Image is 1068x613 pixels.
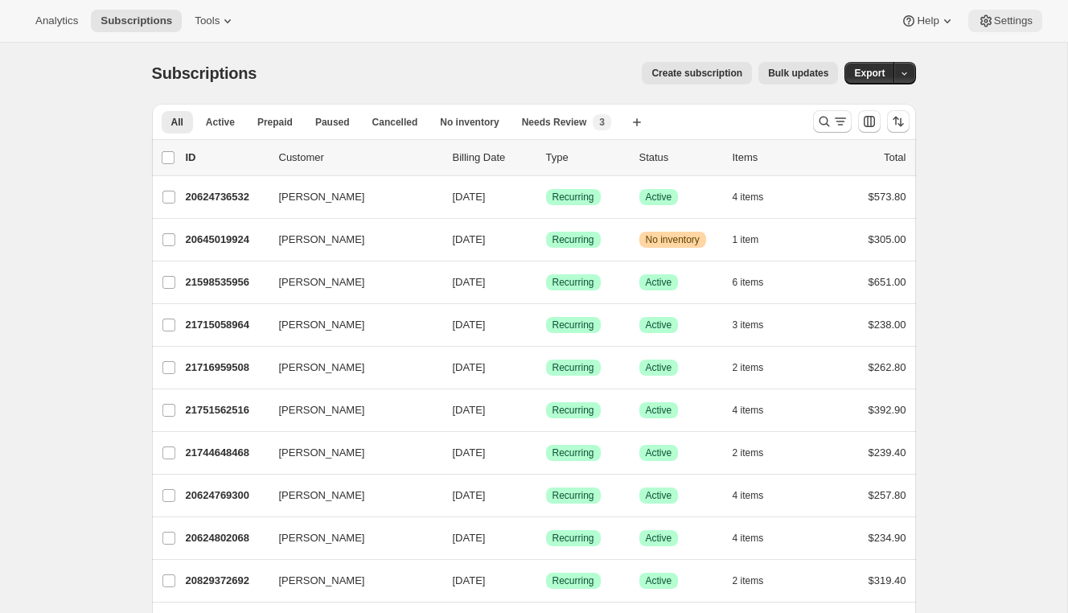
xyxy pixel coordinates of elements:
[733,191,764,204] span: 4 items
[269,269,430,295] button: [PERSON_NAME]
[101,14,172,27] span: Subscriptions
[186,527,906,549] div: 20624802068[PERSON_NAME][DATE]SuccessRecurringSuccessActive4 items$234.90
[733,356,782,379] button: 2 items
[440,116,499,129] span: No inventory
[646,233,700,246] span: No inventory
[854,67,885,80] span: Export
[768,67,828,80] span: Bulk updates
[186,570,906,592] div: 20829372692[PERSON_NAME][DATE]SuccessRecurringSuccessActive2 items$319.40
[813,110,852,133] button: Search and filter results
[257,116,293,129] span: Prepaid
[733,442,782,464] button: 2 items
[453,574,486,586] span: [DATE]
[269,440,430,466] button: [PERSON_NAME]
[269,483,430,508] button: [PERSON_NAME]
[186,232,266,248] p: 20645019924
[186,189,266,205] p: 20624736532
[315,116,350,129] span: Paused
[186,484,906,507] div: 20624769300[PERSON_NAME][DATE]SuccessRecurringSuccessActive4 items$257.80
[186,274,266,290] p: 21598535956
[917,14,939,27] span: Help
[552,404,594,417] span: Recurring
[269,312,430,338] button: [PERSON_NAME]
[186,186,906,208] div: 20624736532[PERSON_NAME][DATE]SuccessRecurringSuccessActive4 items$573.80
[546,150,626,166] div: Type
[646,276,672,289] span: Active
[186,317,266,333] p: 21715058964
[884,150,906,166] p: Total
[186,530,266,546] p: 20624802068
[869,319,906,331] span: $238.00
[552,446,594,459] span: Recurring
[887,110,910,133] button: Sort the results
[844,62,894,84] button: Export
[552,276,594,289] span: Recurring
[186,360,266,376] p: 21716959508
[869,574,906,586] span: $319.40
[646,191,672,204] span: Active
[733,233,759,246] span: 1 item
[152,64,257,82] span: Subscriptions
[279,573,365,589] span: [PERSON_NAME]
[186,314,906,336] div: 21715058964[PERSON_NAME][DATE]SuccessRecurringSuccessActive3 items$238.00
[195,14,220,27] span: Tools
[186,356,906,379] div: 21716959508[PERSON_NAME][DATE]SuccessRecurringSuccessActive2 items$262.80
[624,111,650,134] button: Create new view
[869,233,906,245] span: $305.00
[186,488,266,504] p: 20624769300
[372,116,418,129] span: Cancelled
[733,446,764,459] span: 2 items
[279,445,365,461] span: [PERSON_NAME]
[733,314,782,336] button: 3 items
[186,442,906,464] div: 21744648468[PERSON_NAME][DATE]SuccessRecurringSuccessActive2 items$239.40
[994,14,1033,27] span: Settings
[552,361,594,374] span: Recurring
[279,488,365,504] span: [PERSON_NAME]
[279,150,440,166] p: Customer
[185,10,245,32] button: Tools
[646,319,672,331] span: Active
[186,271,906,294] div: 21598535956[PERSON_NAME][DATE]SuccessRecurringSuccessActive6 items$651.00
[869,191,906,203] span: $573.80
[453,404,486,416] span: [DATE]
[186,402,266,418] p: 21751562516
[642,62,752,84] button: Create subscription
[733,570,782,592] button: 2 items
[733,484,782,507] button: 4 items
[453,361,486,373] span: [DATE]
[269,568,430,594] button: [PERSON_NAME]
[733,271,782,294] button: 6 items
[646,532,672,545] span: Active
[733,404,764,417] span: 4 items
[646,404,672,417] span: Active
[279,189,365,205] span: [PERSON_NAME]
[269,355,430,381] button: [PERSON_NAME]
[186,445,266,461] p: 21744648468
[869,276,906,288] span: $651.00
[269,397,430,423] button: [PERSON_NAME]
[453,489,486,501] span: [DATE]
[733,319,764,331] span: 3 items
[26,10,88,32] button: Analytics
[186,573,266,589] p: 20829372692
[733,276,764,289] span: 6 items
[453,233,486,245] span: [DATE]
[269,525,430,551] button: [PERSON_NAME]
[599,116,605,129] span: 3
[869,489,906,501] span: $257.80
[522,116,587,129] span: Needs Review
[733,574,764,587] span: 2 items
[206,116,235,129] span: Active
[733,186,782,208] button: 4 items
[858,110,881,133] button: Customize table column order and visibility
[91,10,182,32] button: Subscriptions
[733,361,764,374] span: 2 items
[646,446,672,459] span: Active
[733,489,764,502] span: 4 items
[869,361,906,373] span: $262.80
[552,489,594,502] span: Recurring
[453,150,533,166] p: Billing Date
[269,184,430,210] button: [PERSON_NAME]
[651,67,742,80] span: Create subscription
[279,317,365,333] span: [PERSON_NAME]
